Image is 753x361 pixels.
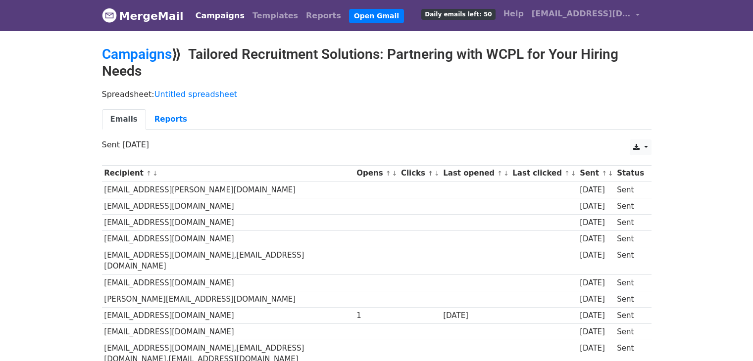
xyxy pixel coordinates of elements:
a: ↓ [571,170,576,177]
a: ↓ [503,170,509,177]
a: Help [500,4,528,24]
td: [EMAIL_ADDRESS][DOMAIN_NAME],[EMAIL_ADDRESS][DOMAIN_NAME] [102,247,354,275]
td: Sent [614,324,646,340]
div: 1 [356,310,396,321]
a: ↑ [602,170,607,177]
div: [DATE] [580,294,612,305]
td: Sent [614,231,646,247]
td: [EMAIL_ADDRESS][DOMAIN_NAME] [102,307,354,323]
td: Sent [614,198,646,214]
td: [PERSON_NAME][EMAIL_ADDRESS][DOMAIN_NAME] [102,291,354,307]
td: Sent [614,181,646,198]
th: Sent [577,165,614,181]
img: MergeMail logo [102,8,117,23]
div: [DATE] [580,310,612,321]
th: Recipient [102,165,354,181]
a: ↑ [428,170,433,177]
div: [DATE] [580,201,612,212]
a: Open Gmail [349,9,404,23]
span: Daily emails left: 50 [421,9,495,20]
td: Sent [614,291,646,307]
a: Campaigns [192,6,249,26]
td: [EMAIL_ADDRESS][DOMAIN_NAME] [102,198,354,214]
th: Opens [354,165,399,181]
div: [DATE] [580,277,612,289]
a: ↓ [392,170,398,177]
td: [EMAIL_ADDRESS][PERSON_NAME][DOMAIN_NAME] [102,181,354,198]
div: [DATE] [580,217,612,228]
td: Sent [614,274,646,291]
a: Reports [302,6,345,26]
td: Sent [614,247,646,275]
td: Sent [614,214,646,230]
th: Last clicked [510,165,578,181]
td: [EMAIL_ADDRESS][DOMAIN_NAME] [102,274,354,291]
a: ↑ [497,170,502,177]
td: [EMAIL_ADDRESS][DOMAIN_NAME] [102,324,354,340]
th: Clicks [399,165,441,181]
p: Sent [DATE] [102,139,652,150]
td: [EMAIL_ADDRESS][DOMAIN_NAME] [102,231,354,247]
a: Campaigns [102,46,172,62]
div: [DATE] [443,310,507,321]
div: [DATE] [580,343,612,354]
a: ↑ [386,170,391,177]
div: [DATE] [580,233,612,245]
a: Daily emails left: 50 [417,4,499,24]
h2: ⟫ Tailored Recruitment Solutions: Partnering with WCPL for Your Hiring Needs [102,46,652,79]
a: Untitled spreadsheet [154,90,237,99]
th: Last opened [441,165,510,181]
a: ↓ [434,170,440,177]
div: [DATE] [580,326,612,338]
span: [EMAIL_ADDRESS][DOMAIN_NAME] [532,8,631,20]
a: ↑ [564,170,570,177]
a: MergeMail [102,5,184,26]
div: [DATE] [580,250,612,261]
a: [EMAIL_ADDRESS][DOMAIN_NAME] [528,4,644,27]
td: [EMAIL_ADDRESS][DOMAIN_NAME] [102,214,354,230]
div: [DATE] [580,184,612,196]
a: Reports [146,109,196,130]
a: ↓ [152,170,158,177]
a: ↑ [146,170,151,177]
a: ↓ [608,170,613,177]
a: Emails [102,109,146,130]
p: Spreadsheet: [102,89,652,99]
a: Templates [249,6,302,26]
th: Status [614,165,646,181]
td: Sent [614,307,646,323]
